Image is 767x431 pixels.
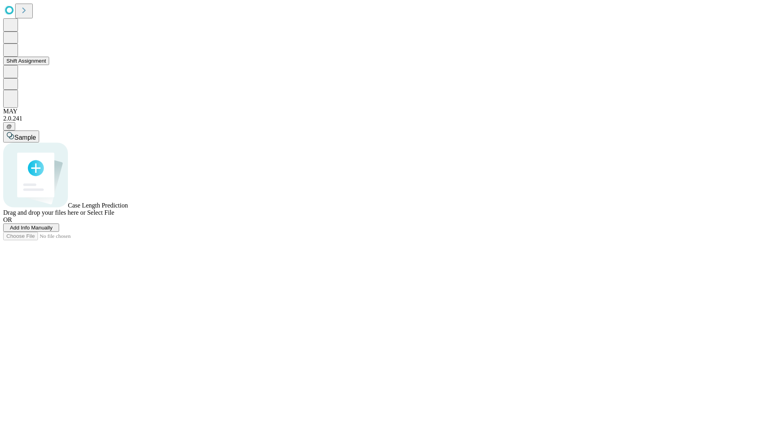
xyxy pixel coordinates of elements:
[3,216,12,223] span: OR
[6,123,12,129] span: @
[87,209,114,216] span: Select File
[14,134,36,141] span: Sample
[68,202,128,209] span: Case Length Prediction
[3,108,764,115] div: MAY
[3,57,49,65] button: Shift Assignment
[3,223,59,232] button: Add Info Manually
[3,115,764,122] div: 2.0.241
[3,209,85,216] span: Drag and drop your files here or
[10,225,53,231] span: Add Info Manually
[3,122,15,130] button: @
[3,130,39,142] button: Sample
